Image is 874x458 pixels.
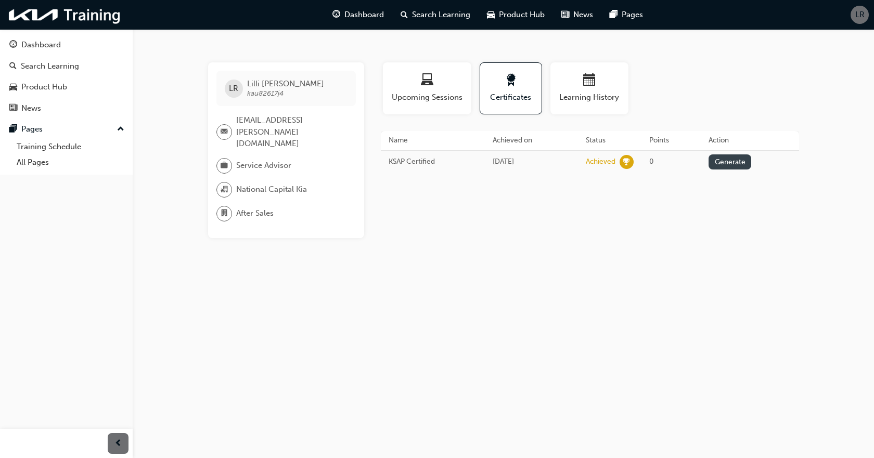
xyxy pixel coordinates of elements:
[391,91,464,103] span: Upcoming Sessions
[117,123,124,136] span: up-icon
[383,62,471,114] button: Upcoming Sessions
[21,39,61,51] div: Dashboard
[12,154,128,171] a: All Pages
[550,62,628,114] button: Learning History
[381,131,485,150] th: Name
[5,4,125,25] img: kia-training
[4,120,128,139] button: Pages
[9,83,17,92] span: car-icon
[649,157,653,166] span: 0
[586,157,615,167] div: Achieved
[114,437,122,450] span: prev-icon
[493,157,514,166] span: Thu Apr 10 2025 21:13:29 GMT+1000 (Australian Eastern Standard Time)
[236,160,291,172] span: Service Advisor
[701,131,799,150] th: Action
[9,41,17,50] span: guage-icon
[236,114,348,150] span: [EMAIL_ADDRESS][PERSON_NAME][DOMAIN_NAME]
[622,9,643,21] span: Pages
[4,77,128,97] a: Product Hub
[601,4,651,25] a: pages-iconPages
[4,33,128,120] button: DashboardSearch LearningProduct HubNews
[324,4,392,25] a: guage-iconDashboard
[485,131,578,150] th: Achieved on
[9,125,17,134] span: pages-icon
[21,60,79,72] div: Search Learning
[236,207,274,219] span: After Sales
[221,125,228,139] span: email-icon
[12,139,128,155] a: Training Schedule
[392,4,479,25] a: search-iconSearch Learning
[641,131,701,150] th: Points
[499,9,545,21] span: Product Hub
[421,74,433,88] span: laptop-icon
[9,104,17,113] span: news-icon
[247,89,284,98] span: kau82617j4
[487,8,495,21] span: car-icon
[332,8,340,21] span: guage-icon
[412,9,470,21] span: Search Learning
[709,154,751,169] button: Generate
[855,9,865,21] span: LR
[9,62,17,71] span: search-icon
[479,4,553,25] a: car-iconProduct Hub
[4,57,128,76] a: Search Learning
[4,99,128,118] a: News
[488,91,534,103] span: Certificates
[401,8,408,21] span: search-icon
[21,123,43,135] div: Pages
[221,159,228,173] span: briefcase-icon
[221,207,228,220] span: department-icon
[573,9,593,21] span: News
[578,131,641,150] th: Status
[21,81,67,93] div: Product Hub
[381,150,485,173] td: KSAP Certified
[221,183,228,197] span: organisation-icon
[558,91,621,103] span: Learning History
[229,83,238,95] span: LR
[344,9,384,21] span: Dashboard
[247,79,324,88] span: Lilli [PERSON_NAME]
[4,35,128,55] a: Dashboard
[553,4,601,25] a: news-iconNews
[610,8,618,21] span: pages-icon
[561,8,569,21] span: news-icon
[620,155,634,169] span: learningRecordVerb_ACHIEVE-icon
[480,62,542,114] button: Certificates
[583,74,596,88] span: calendar-icon
[21,102,41,114] div: News
[236,184,307,195] span: National Capital Kia
[851,6,869,24] button: LR
[505,74,517,88] span: award-icon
